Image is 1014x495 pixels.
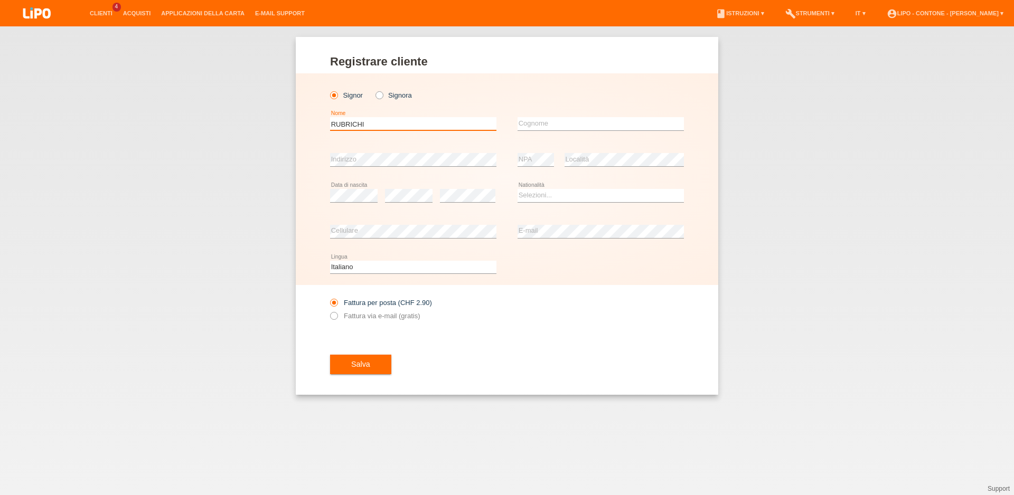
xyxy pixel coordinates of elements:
[330,91,363,99] label: Signor
[785,8,796,19] i: build
[881,10,1009,16] a: account_circleLIPO - Contone - [PERSON_NAME] ▾
[887,8,897,19] i: account_circle
[330,312,420,320] label: Fattura via e-mail (gratis)
[330,312,337,325] input: Fattura via e-mail (gratis)
[375,91,382,98] input: Signora
[988,485,1010,492] a: Support
[250,10,310,16] a: E-mail Support
[112,3,121,12] span: 4
[11,22,63,30] a: LIPO pay
[375,91,412,99] label: Signora
[351,360,370,368] span: Salva
[710,10,769,16] a: bookIstruzioni ▾
[156,10,250,16] a: Applicazioni della carta
[850,10,871,16] a: IT ▾
[330,299,337,312] input: Fattura per posta (CHF 2.90)
[780,10,840,16] a: buildStrumenti ▾
[330,91,337,98] input: Signor
[84,10,118,16] a: Clienti
[716,8,726,19] i: book
[330,299,432,307] label: Fattura per posta (CHF 2.90)
[118,10,156,16] a: Acquisti
[330,355,391,375] button: Salva
[330,55,684,68] h1: Registrare cliente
